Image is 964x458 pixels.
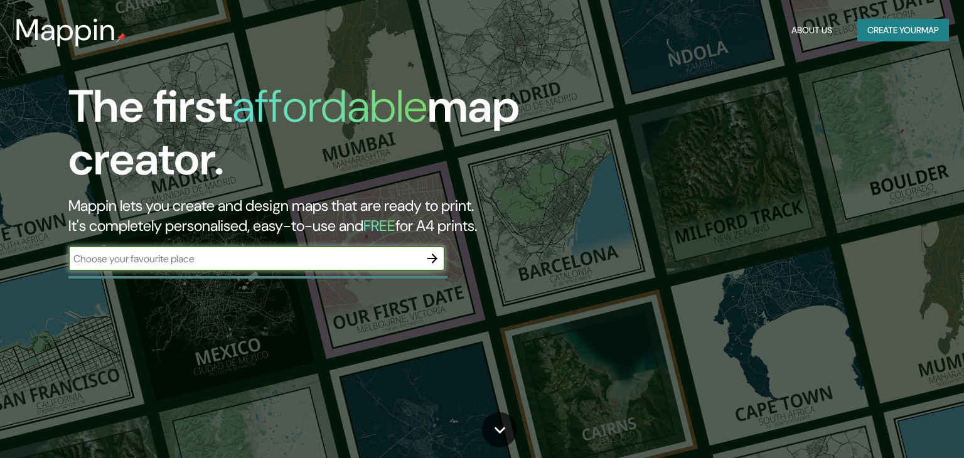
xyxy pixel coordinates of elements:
[232,77,427,136] h1: affordable
[68,80,550,196] h1: The first map creator.
[116,33,126,43] img: mappin-pin
[15,13,116,48] h3: Mappin
[68,252,420,266] input: Choose your favourite place
[786,19,837,42] button: About Us
[363,216,395,235] h5: FREE
[68,196,550,236] h2: Mappin lets you create and design maps that are ready to print. It's completely personalised, eas...
[857,19,949,42] button: Create yourmap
